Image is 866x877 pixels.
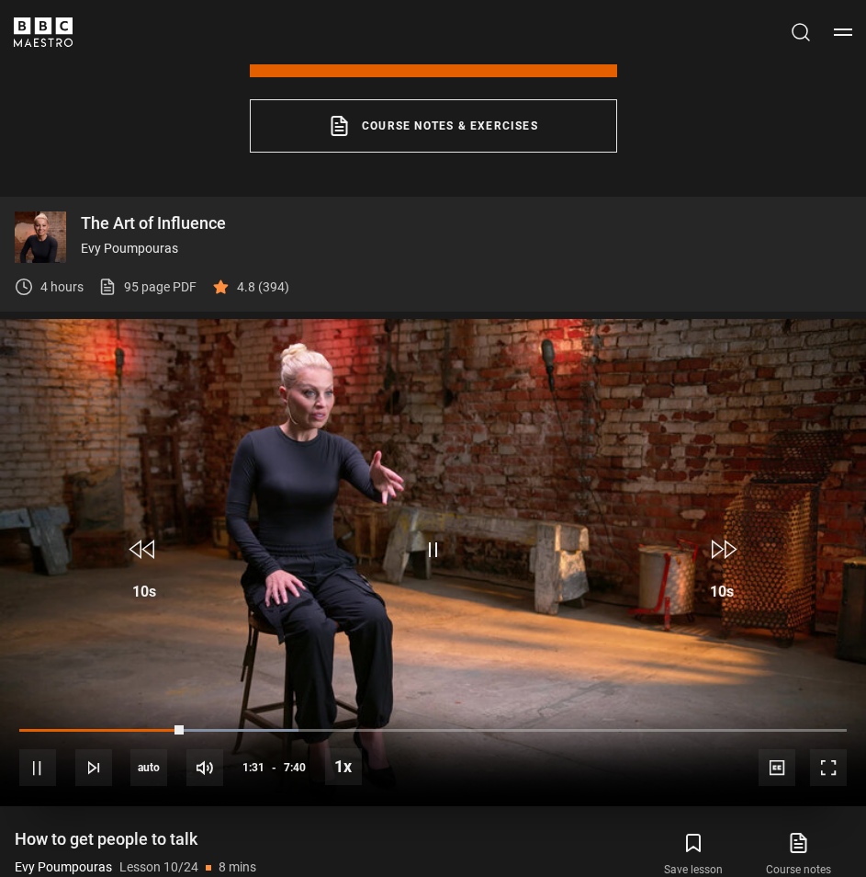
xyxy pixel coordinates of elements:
[130,749,167,786] span: auto
[284,751,306,784] span: 7:40
[130,749,167,786] div: Current quality: 720p
[250,99,617,153] a: Course notes & exercises
[325,748,362,785] button: Playback Rate
[81,215,851,232] p: The Art of Influence
[219,858,256,877] p: 8 mins
[119,858,198,877] p: Lesson 10/24
[19,729,847,733] div: Progress Bar
[186,749,223,786] button: Mute
[15,858,112,877] p: Evy Poumpouras
[75,749,112,786] button: Next Lesson
[759,749,795,786] button: Captions
[834,23,852,41] button: Toggle navigation
[272,761,276,774] span: -
[40,278,84,297] p: 4 hours
[15,828,256,850] h1: How to get people to talk
[19,749,56,786] button: Pause
[98,278,197,297] a: 95 page PDF
[81,239,851,258] p: Evy Poumpouras
[242,751,264,784] span: 1:31
[810,749,847,786] button: Fullscreen
[14,17,73,47] svg: BBC Maestro
[237,278,289,297] p: 4.8 (394)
